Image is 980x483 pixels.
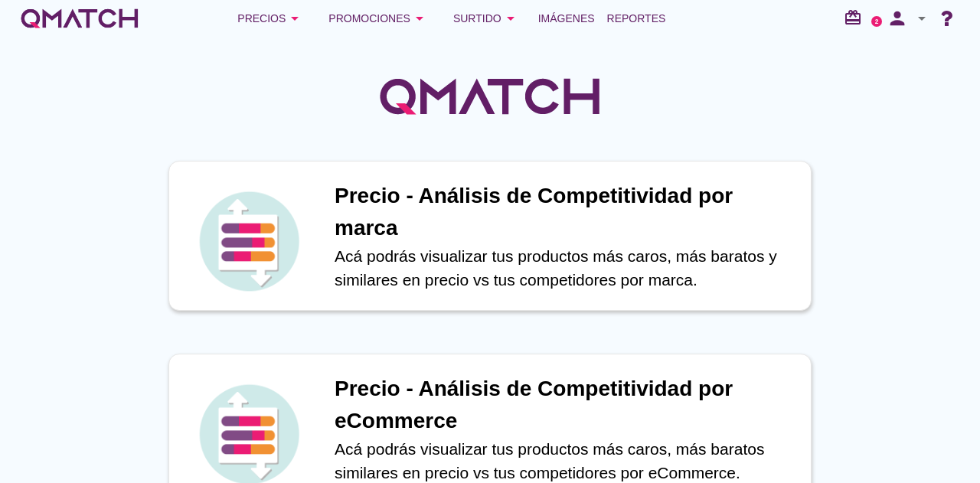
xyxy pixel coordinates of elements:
[335,180,795,244] h1: Precio - Análisis de Competitividad por marca
[607,9,666,28] span: Reportes
[18,3,141,34] a: white-qmatch-logo
[913,9,931,28] i: arrow_drop_down
[335,373,795,437] h1: Precio - Análisis de Competitividad por eCommerce
[844,8,868,27] i: redeem
[875,18,879,24] text: 2
[410,9,429,28] i: arrow_drop_down
[538,9,595,28] span: Imágenes
[237,9,304,28] div: Precios
[147,161,833,311] a: iconPrecio - Análisis de Competitividad por marcaAcá podrás visualizar tus productos más caros, m...
[441,3,532,34] button: Surtido
[328,9,429,28] div: Promociones
[532,3,601,34] a: Imágenes
[286,9,304,28] i: arrow_drop_down
[882,8,913,29] i: person
[195,188,302,295] img: icon
[335,244,795,292] p: Acá podrás visualizar tus productos más caros, más baratos y similares en precio vs tus competido...
[871,16,882,27] a: 2
[375,58,605,135] img: QMatchLogo
[225,3,316,34] button: Precios
[453,9,520,28] div: Surtido
[501,9,520,28] i: arrow_drop_down
[601,3,672,34] a: Reportes
[316,3,441,34] button: Promociones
